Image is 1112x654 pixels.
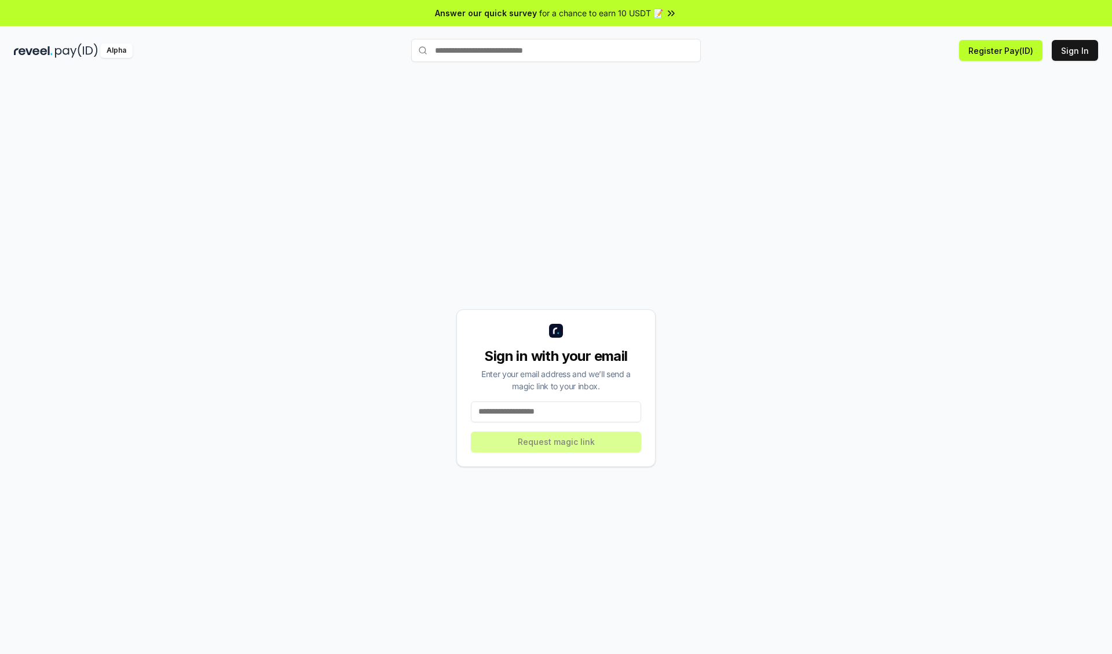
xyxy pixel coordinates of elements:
div: Sign in with your email [471,347,641,366]
img: logo_small [549,324,563,338]
img: reveel_dark [14,43,53,58]
button: Register Pay(ID) [959,40,1042,61]
div: Alpha [100,43,133,58]
span: Answer our quick survey [435,7,537,19]
button: Sign In [1052,40,1098,61]
span: for a chance to earn 10 USDT 📝 [539,7,663,19]
img: pay_id [55,43,98,58]
div: Enter your email address and we’ll send a magic link to your inbox. [471,368,641,392]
